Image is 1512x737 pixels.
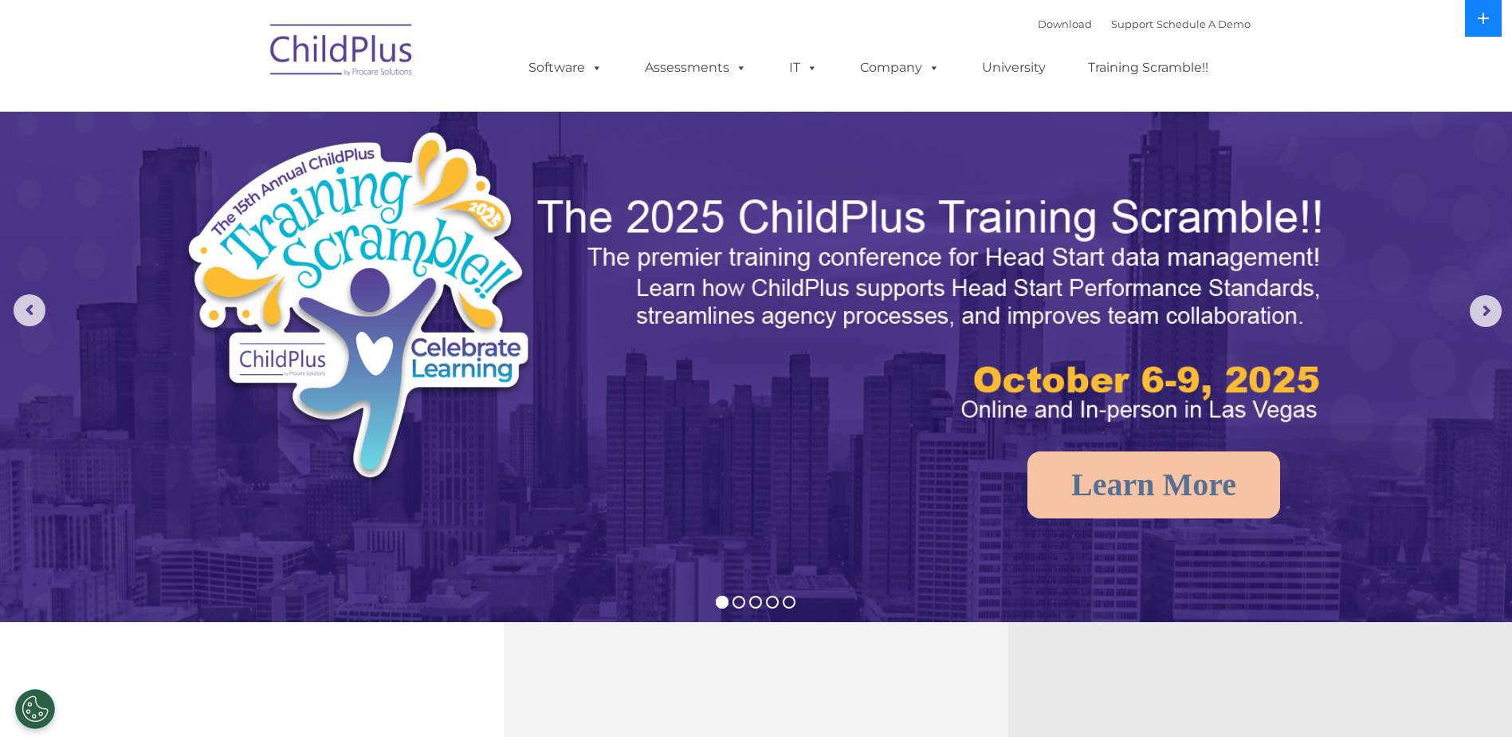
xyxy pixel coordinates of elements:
[844,52,956,84] a: Company
[1111,18,1153,30] a: Support
[1038,18,1092,30] a: Download
[1157,18,1251,30] a: Schedule A Demo
[1038,18,1251,30] font: |
[1072,52,1224,84] a: Training Scramble!!
[513,52,619,84] a: Software
[629,52,763,84] a: Assessments
[15,689,55,729] button: Cookies Settings
[262,13,422,93] img: ChildPlus by Procare Solutions
[1027,451,1280,518] a: Learn More
[222,105,270,117] span: Last name
[222,171,289,183] span: Phone number
[966,52,1062,84] a: University
[773,52,834,84] a: IT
